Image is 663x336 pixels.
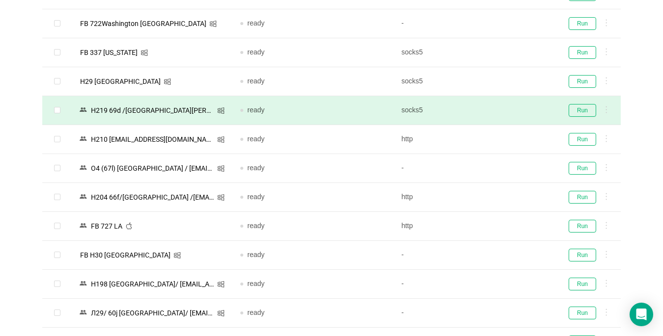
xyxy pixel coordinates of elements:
[569,104,596,117] button: Run
[569,75,596,88] button: Run
[125,222,133,230] i: icon: apple
[88,220,125,233] div: FB 727 LA
[394,212,554,241] td: http
[394,154,554,183] td: -
[88,133,217,146] div: Н210 [EMAIL_ADDRESS][DOMAIN_NAME]
[569,220,596,233] button: Run
[630,303,653,326] div: Open Intercom Messenger
[217,194,225,201] i: icon: windows
[88,191,217,204] div: Н204 66f/[GEOGRAPHIC_DATA] /[EMAIL_ADDRESS][DOMAIN_NAME]
[394,241,554,270] td: -
[88,162,217,175] div: O4 (67l) [GEOGRAPHIC_DATA] / [EMAIL_ADDRESS][DOMAIN_NAME]
[247,48,264,56] span: ready
[247,280,264,287] span: ready
[77,249,173,261] div: FB H30 [GEOGRAPHIC_DATA]
[247,222,264,230] span: ready
[247,164,264,172] span: ready
[77,75,164,88] div: H29 [GEOGRAPHIC_DATA]
[209,20,217,27] i: icon: windows
[569,278,596,290] button: Run
[569,17,596,30] button: Run
[247,193,264,201] span: ready
[164,78,171,85] i: icon: windows
[569,46,596,59] button: Run
[394,67,554,96] td: socks5
[247,309,264,316] span: ready
[77,46,141,59] div: FB 337 [US_STATE]
[569,133,596,146] button: Run
[77,17,209,30] div: FB 722Washington [GEOGRAPHIC_DATA]
[569,162,596,175] button: Run
[88,104,217,117] div: Н219 69d /[GEOGRAPHIC_DATA][PERSON_NAME]/ [EMAIL_ADDRESS][DOMAIN_NAME]
[247,135,264,143] span: ready
[88,278,217,290] div: Н198 [GEOGRAPHIC_DATA]/ [EMAIL_ADDRESS][DOMAIN_NAME]
[569,191,596,204] button: Run
[394,270,554,299] td: -
[394,38,554,67] td: socks5
[569,307,596,319] button: Run
[88,307,217,319] div: Л29/ 60j [GEOGRAPHIC_DATA]/ [EMAIL_ADDRESS][DOMAIN_NAME]
[394,299,554,328] td: -
[247,19,264,27] span: ready
[217,107,225,114] i: icon: windows
[394,183,554,212] td: http
[217,136,225,143] i: icon: windows
[569,249,596,261] button: Run
[394,125,554,154] td: http
[217,310,225,317] i: icon: windows
[247,251,264,258] span: ready
[247,106,264,114] span: ready
[394,96,554,125] td: socks5
[217,281,225,288] i: icon: windows
[394,9,554,38] td: -
[173,252,181,259] i: icon: windows
[217,165,225,172] i: icon: windows
[247,77,264,85] span: ready
[141,49,148,56] i: icon: windows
